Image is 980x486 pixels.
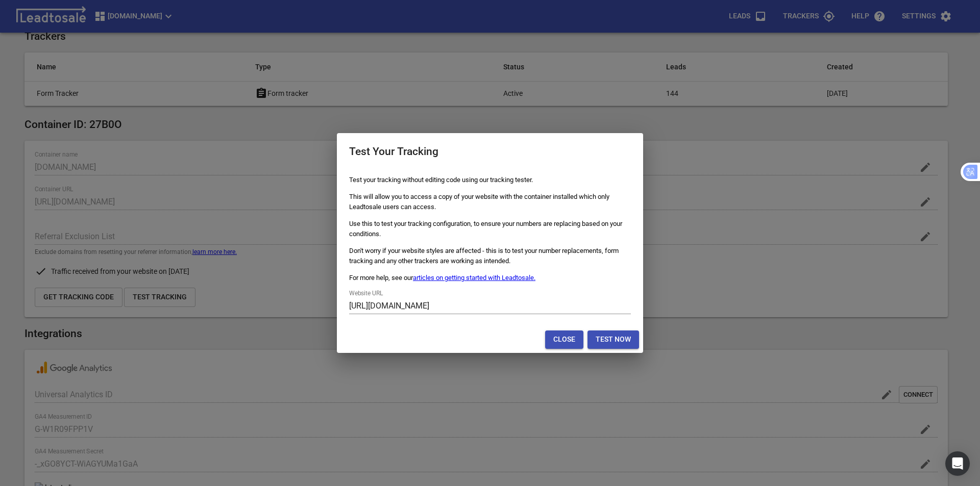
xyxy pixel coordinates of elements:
button: Close [545,330,583,349]
span: Test Now [596,335,631,345]
h2: Test Your Tracking [349,145,631,158]
button: Test Now [587,330,639,349]
label: Website URL [349,290,383,296]
p: This will allow you to access a copy of your website with the container installed which only Lead... [349,192,631,212]
p: For more help, see our [349,273,631,283]
p: Don't worry if your website styles are affected - this is to test your number replacements, form ... [349,246,631,266]
p: Test your tracking without editing code using our tracking tester. [349,175,631,185]
a: articles on getting started with Leadtosale. [413,274,535,282]
span: Close [553,335,575,345]
div: Open Intercom Messenger [945,451,970,476]
p: Use this to test your tracking configuration, to ensure your numbers are replacing based on your ... [349,219,631,239]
